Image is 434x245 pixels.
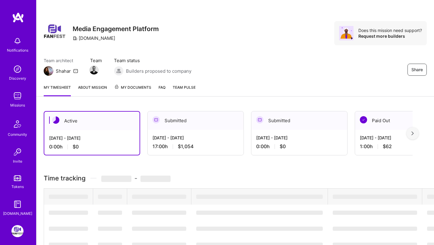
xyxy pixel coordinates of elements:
span: ‌ [140,176,171,182]
span: Share [411,67,423,73]
div: [DATE] - [DATE] [153,135,239,141]
div: [DATE] - [DATE] [256,135,342,141]
div: Shahar [56,68,71,74]
span: My Documents [114,84,151,91]
h3: Media Engagement Platform [73,25,159,33]
h3: Time tracking [44,174,427,182]
div: Active [44,112,140,130]
span: - [101,174,171,182]
div: Does this mission need support? [358,27,422,33]
i: icon Mail [73,68,78,73]
span: ‌ [333,195,417,199]
span: $1,054 [178,143,193,150]
img: right [411,131,414,135]
img: Avatar [339,26,354,40]
span: ‌ [196,195,323,199]
a: Team Member Avatar [90,65,98,75]
div: Tokens [11,183,24,190]
img: bell [11,35,24,47]
span: $0 [280,143,286,150]
span: ‌ [98,195,122,199]
span: Builders proposed to company [126,68,191,74]
a: My Documents [114,84,151,96]
img: Submitted [256,116,263,123]
div: Community [8,131,27,138]
div: Submitted [251,111,347,130]
span: $62 [383,143,392,150]
img: Submitted [153,116,160,123]
span: ‌ [132,211,186,215]
a: FAQ [159,84,165,96]
div: [DATE] - [DATE] [49,135,135,141]
span: ‌ [101,176,131,182]
img: guide book [11,198,24,210]
span: ‌ [98,211,122,215]
img: Community [10,117,25,131]
span: ‌ [196,227,323,231]
div: Discovery [9,75,26,81]
img: teamwork [11,90,24,102]
div: 0:00 h [49,144,135,150]
span: ‌ [49,227,88,231]
span: ‌ [49,211,88,215]
img: Team Member Avatar [90,65,99,75]
span: ‌ [132,195,186,199]
div: Notifications [7,47,28,53]
span: Team architect [44,57,78,64]
div: 17:00 h [153,143,239,150]
span: ‌ [196,211,323,215]
img: Builders proposed to company [114,66,124,76]
span: Team status [114,57,191,64]
img: Invite [11,146,24,158]
span: ‌ [98,227,122,231]
img: Paid Out [360,116,367,123]
div: Request more builders [358,33,422,39]
img: discovery [11,63,24,75]
span: ‌ [49,195,88,199]
span: ‌ [333,211,417,215]
img: Active [52,116,59,124]
img: Company Logo [44,21,65,43]
div: 0:00 h [256,143,342,150]
button: Share [407,64,427,76]
a: My timesheet [44,84,71,96]
a: About Mission [78,84,107,96]
span: Team Pulse [173,85,196,90]
img: tokens [14,175,21,181]
span: ‌ [132,227,186,231]
div: [DOMAIN_NAME] [3,210,32,217]
a: Team Pulse [173,84,196,96]
span: Team [90,57,102,64]
div: Invite [13,158,22,164]
div: Submitted [148,111,244,130]
i: icon CompanyGray [73,36,77,41]
img: Team Architect [44,66,53,76]
span: ‌ [333,227,417,231]
span: $0 [73,144,79,150]
div: Missions [10,102,25,108]
img: FanFest: Media Engagement Platform [11,225,24,237]
img: logo [12,12,24,23]
a: FanFest: Media Engagement Platform [10,225,25,237]
div: [DOMAIN_NAME] [73,35,115,41]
